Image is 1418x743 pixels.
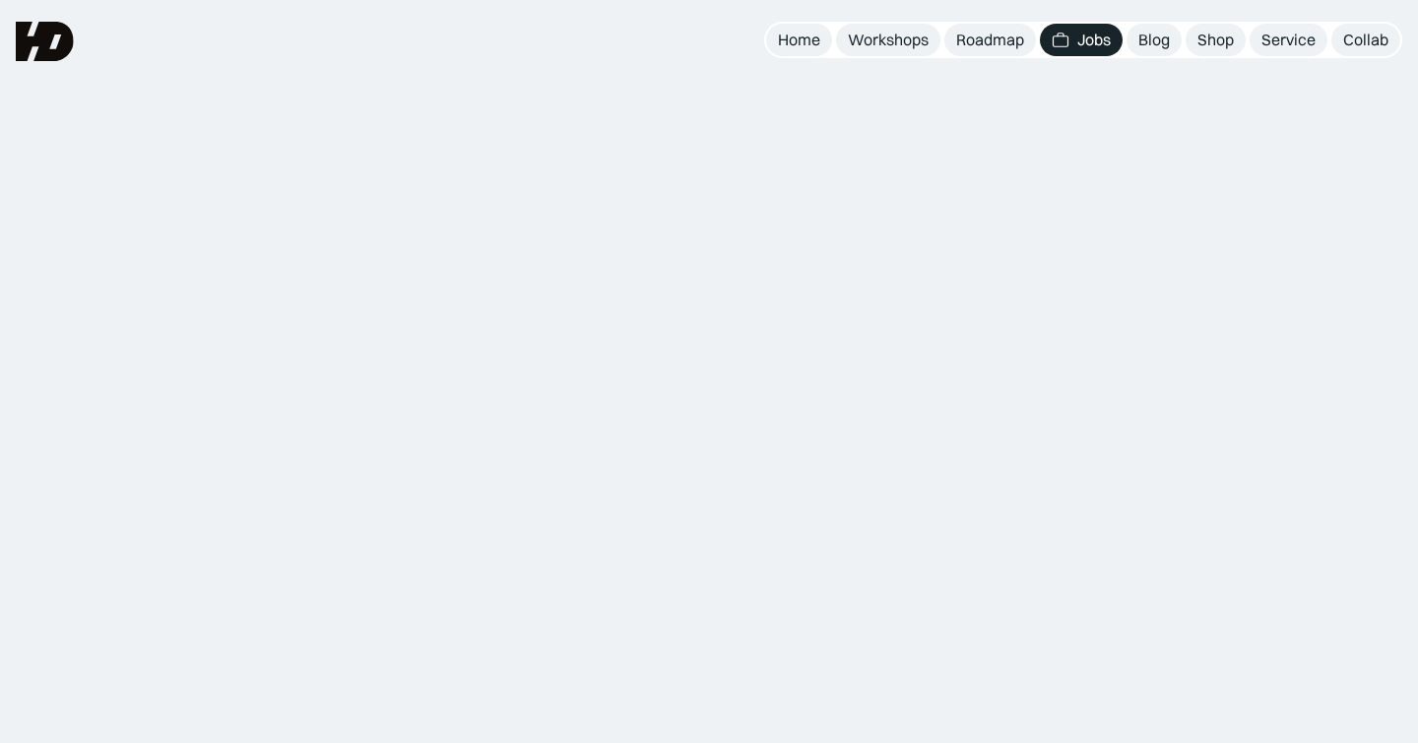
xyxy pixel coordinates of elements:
[1097,649,1320,683] div: Posting job dan temukan talenta yang pas buat [PERSON_NAME].
[710,419,745,439] span: 50k+
[1343,30,1388,50] div: Collab
[1197,30,1234,50] div: Shop
[956,30,1024,50] div: Roadmap
[404,141,577,236] span: UIUX
[1127,24,1182,56] a: Blog
[364,671,434,688] div: Featured
[836,24,940,56] a: Workshops
[848,30,929,50] div: Workshops
[1165,715,1224,732] div: Post a job
[766,24,832,56] a: Home
[1186,24,1246,56] a: Shop
[1097,618,1175,642] div: Post Job
[1014,722,1038,739] div: 22d
[404,138,1014,236] div: Design Jobs
[374,617,1044,638] div: No items found.
[1331,24,1400,56] a: Collab
[604,419,815,439] div: Dipercaya oleh designers
[944,24,1036,56] a: Roadmap
[1097,707,1320,740] a: Post a job
[1250,24,1327,56] a: Service
[778,30,820,50] div: Home
[1077,30,1111,50] div: Jobs
[1138,30,1170,50] div: Blog
[433,721,572,742] div: 3D Motion Designer
[1040,24,1123,56] a: Jobs
[354,267,1063,308] div: Temukan pekerjaan UIUX design dan research sesuai preferensimu, mulai dari freelance, remote, hyb...
[1261,30,1316,50] div: Service
[364,574,434,591] div: Featured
